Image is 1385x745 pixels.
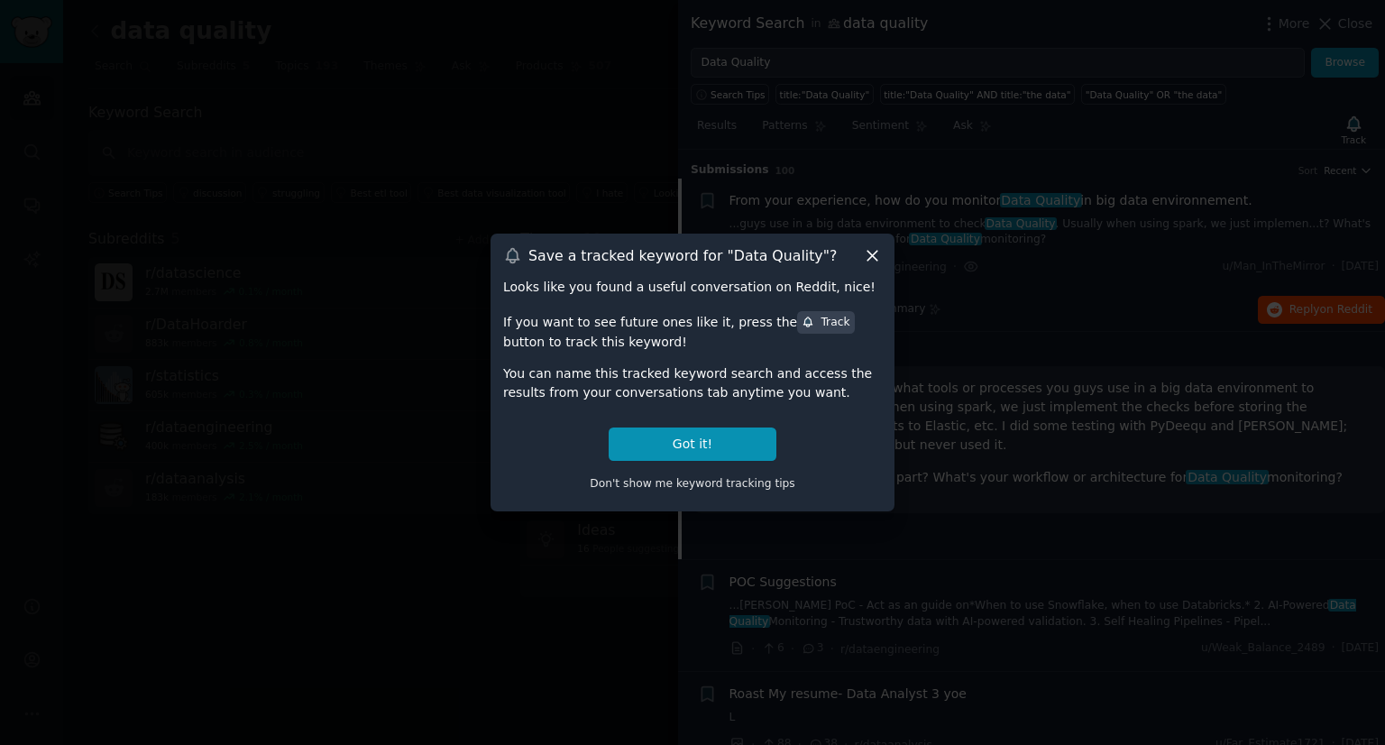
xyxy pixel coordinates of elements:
[802,315,849,331] div: Track
[528,246,837,265] h3: Save a tracked keyword for " Data Quality "?
[503,364,882,402] div: You can name this tracked keyword search and access the results from your conversations tab anyti...
[503,309,882,351] div: If you want to see future ones like it, press the button to track this keyword!
[503,278,882,297] div: Looks like you found a useful conversation on Reddit, nice!
[609,428,776,461] button: Got it!
[590,477,795,490] span: Don't show me keyword tracking tips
